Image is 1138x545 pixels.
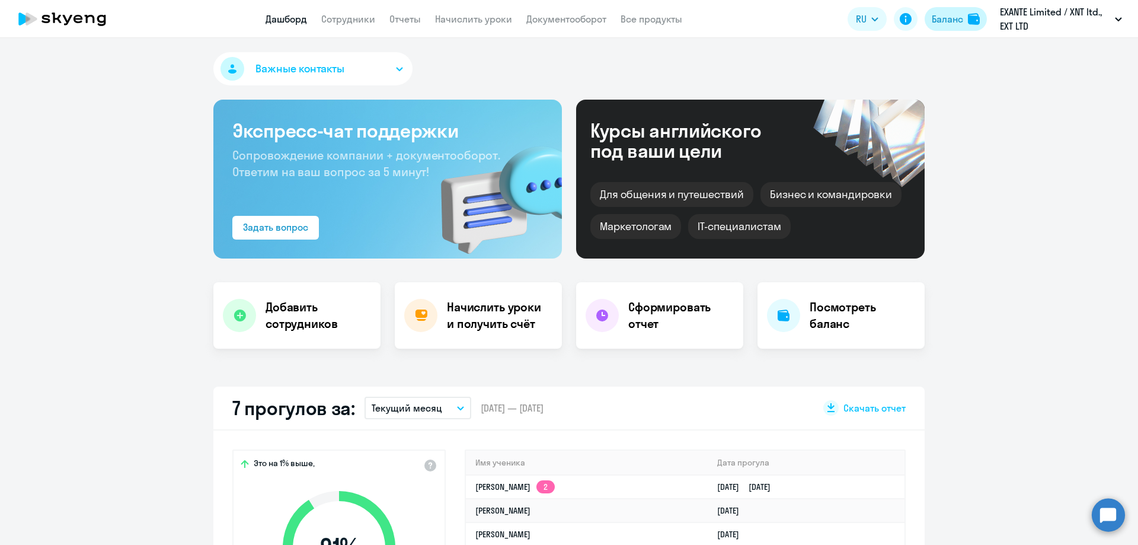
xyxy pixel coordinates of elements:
[590,182,753,207] div: Для общения и путешествий
[481,401,544,415] span: [DATE] — [DATE]
[843,401,906,415] span: Скачать отчет
[255,61,344,77] span: Важные контакты
[321,13,375,25] a: Сотрудники
[925,7,987,31] button: Балансbalance
[213,52,413,85] button: Важные контакты
[621,13,682,25] a: Все продукты
[372,401,442,415] p: Текущий месяц
[243,220,308,234] div: Задать вопрос
[254,458,315,472] span: Это на 1% выше,
[708,451,904,475] th: Дата прогула
[848,7,887,31] button: RU
[232,396,355,420] h2: 7 прогулов за:
[232,148,500,179] span: Сопровождение компании + документооборот. Ответим на ваш вопрос за 5 минут!
[266,299,371,332] h4: Добавить сотрудников
[760,182,902,207] div: Бизнес и командировки
[526,13,606,25] a: Документооборот
[590,214,681,239] div: Маркетологам
[968,13,980,25] img: balance
[536,480,555,493] app-skyeng-badge: 2
[389,13,421,25] a: Отчеты
[688,214,790,239] div: IT-специалистам
[856,12,867,26] span: RU
[424,125,562,259] img: bg-img
[232,216,319,240] button: Задать вопрос
[717,529,749,540] a: [DATE]
[994,5,1128,33] button: ‎EXANTE Limited / XNT ltd., EXT LTD
[717,505,749,516] a: [DATE]
[447,299,550,332] h4: Начислить уроки и получить счёт
[628,299,734,332] h4: Сформировать отчет
[475,505,530,516] a: [PERSON_NAME]
[932,12,963,26] div: Баланс
[266,13,307,25] a: Дашборд
[475,482,555,492] a: [PERSON_NAME]2
[365,397,471,419] button: Текущий месяц
[590,120,793,161] div: Курсы английского под ваши цели
[232,119,543,142] h3: Экспресс-чат поддержки
[717,482,780,492] a: [DATE][DATE]
[810,299,915,332] h4: Посмотреть баланс
[466,451,708,475] th: Имя ученика
[435,13,512,25] a: Начислить уроки
[475,529,530,540] a: [PERSON_NAME]
[1000,5,1110,33] p: ‎EXANTE Limited / XNT ltd., EXT LTD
